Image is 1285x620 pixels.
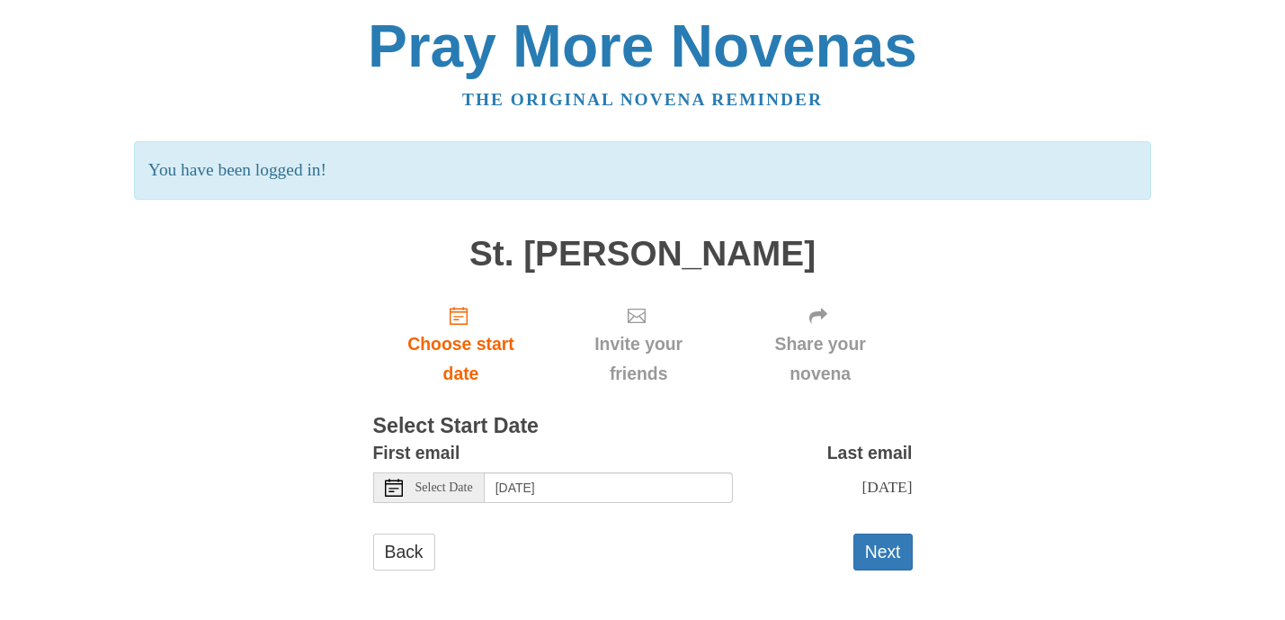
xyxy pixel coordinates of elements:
span: Share your novena [746,329,895,389]
h3: Select Start Date [373,415,913,438]
span: Select Date [415,481,473,494]
a: Pray More Novenas [368,13,917,79]
button: Next [853,534,913,571]
span: Invite your friends [567,329,709,389]
h1: St. [PERSON_NAME] [373,235,913,274]
a: The original novena reminder [462,90,823,109]
span: Choose start date [391,329,531,389]
div: Click "Next" to confirm your start date first. [549,291,727,398]
span: [DATE] [861,478,912,496]
label: Last email [827,438,913,468]
label: First email [373,438,460,468]
div: Click "Next" to confirm your start date first. [728,291,913,398]
p: You have been logged in! [134,141,1151,200]
a: Back [373,534,435,571]
a: Choose start date [373,291,549,398]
